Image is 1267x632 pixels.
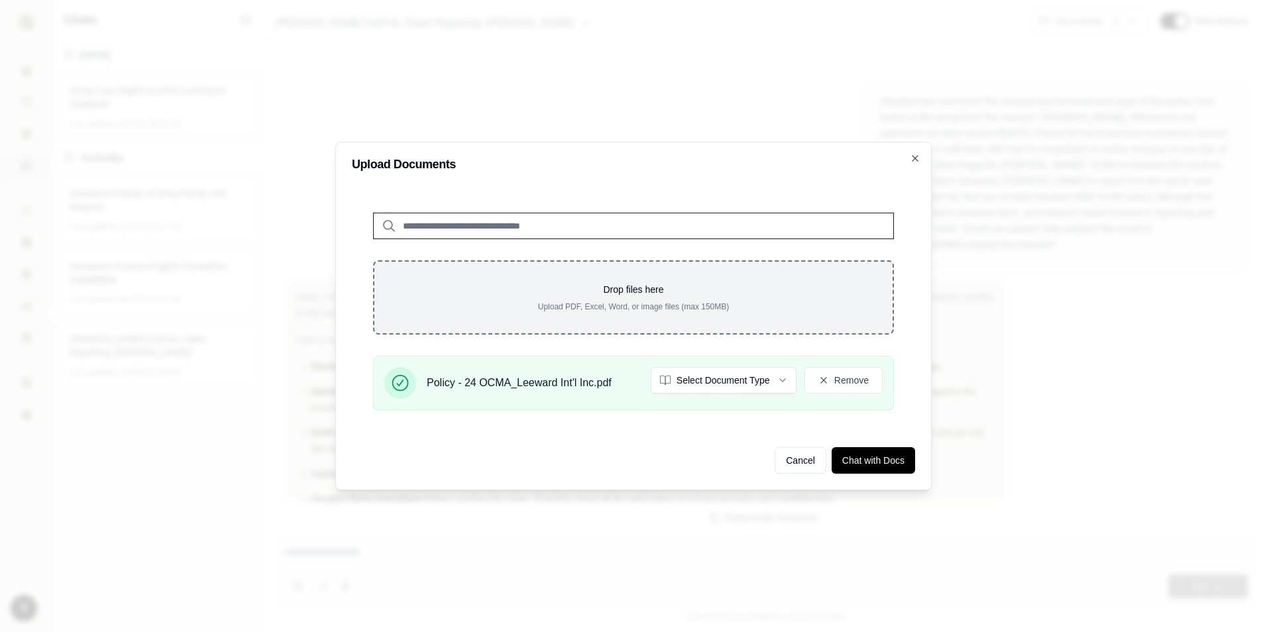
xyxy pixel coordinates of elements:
p: Drop files here [396,283,871,296]
h2: Upload Documents [352,158,915,170]
span: Policy - 24 OCMA_Leeward Int'l Inc.pdf [427,375,612,391]
button: Chat with Docs [832,447,915,474]
button: Remove [804,367,883,394]
p: Upload PDF, Excel, Word, or image files (max 150MB) [396,301,871,312]
button: Cancel [775,447,826,474]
